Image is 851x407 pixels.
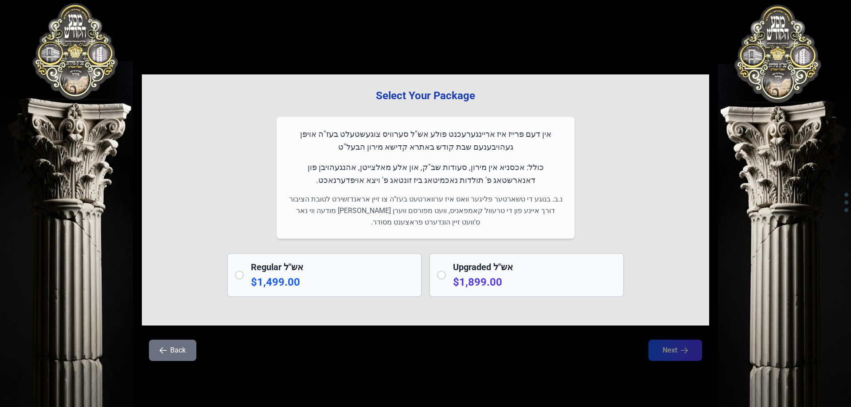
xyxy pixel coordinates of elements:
[287,161,564,187] p: כולל: אכסניא אין מירון, סעודות שב"ק, און אלע מאלצייטן, אהנגעהויבן פון דאנארשטאג פ' תולדות נאכמיטא...
[149,340,196,361] button: Back
[287,128,564,154] p: אין דעם פרייז איז אריינגערעכנט פולע אש"ל סערוויס צוגעשטעלט בעז"ה אויפן געהויבענעם שבת קודש באתרא ...
[287,194,564,228] p: נ.ב. בנוגע די טשארטער פליגער וואס איז ערווארטעט בעז"ה צו זיין אראנדזשירט לטובת הציבור דורך איינע ...
[648,340,702,361] button: Next
[453,275,616,289] p: $1,899.00
[156,89,695,103] h3: Select Your Package
[251,275,414,289] p: $1,499.00
[251,261,414,273] h2: Regular אש"ל
[453,261,616,273] h2: Upgraded אש"ל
